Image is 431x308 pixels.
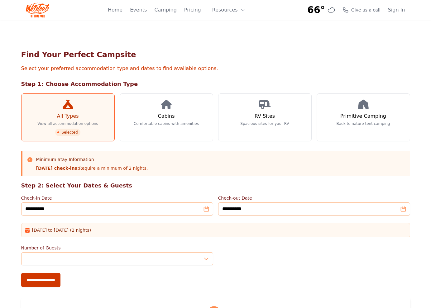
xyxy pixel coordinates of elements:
h2: Step 1: Choose Accommodation Type [21,80,410,88]
a: Cabins Comfortable cabins with amenities [120,93,213,141]
label: Number of Guests [21,245,213,251]
h3: Minimum Stay Information [36,156,148,163]
a: Pricing [184,6,201,14]
p: Back to nature tent camping [337,121,390,126]
a: RV Sites Spacious sites for your RV [218,93,312,141]
span: Give us a call [351,7,381,13]
p: View all accommodation options [37,121,98,126]
span: 66° [307,4,325,16]
p: Select your preferred accommodation type and dates to find available options. [21,65,410,72]
p: Comfortable cabins with amenities [134,121,199,126]
label: Check-out Date [218,195,410,201]
label: Check-in Date [21,195,213,201]
a: Give us a call [342,7,381,13]
a: Sign In [388,6,405,14]
h3: All Types [57,112,79,120]
a: Home [108,6,122,14]
a: All Types View all accommodation options Selected [21,93,115,141]
h3: Cabins [158,112,175,120]
h1: Find Your Perfect Campsite [21,50,410,60]
button: Resources [208,4,249,16]
h3: RV Sites [255,112,275,120]
p: Spacious sites for your RV [240,121,289,126]
h2: Step 2: Select Your Dates & Guests [21,181,410,190]
strong: [DATE] check-ins: [36,166,79,171]
p: Require a minimum of 2 nights. [36,165,148,171]
span: [DATE] to [DATE] (2 nights) [32,227,91,233]
span: Selected [55,129,80,136]
a: Events [130,6,147,14]
img: Wildcat Logo [26,2,50,17]
a: Camping [154,6,176,14]
h3: Primitive Camping [340,112,386,120]
a: Primitive Camping Back to nature tent camping [317,93,410,141]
